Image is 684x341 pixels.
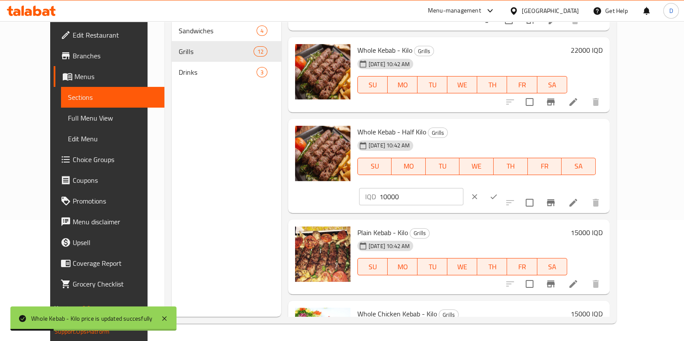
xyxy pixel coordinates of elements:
a: Edit menu item [568,279,578,289]
span: SA [565,160,592,172]
p: IQD [365,191,376,202]
button: MO [392,158,426,175]
span: MO [391,79,414,91]
span: Grills [410,228,429,238]
span: Grills [439,310,458,320]
span: Menu disclaimer [73,217,157,227]
span: Promotions [73,196,157,206]
div: Grills [428,127,448,138]
span: Coupons [73,175,157,185]
span: FR [511,79,533,91]
div: Grills12 [172,41,281,62]
a: Edit Menu [61,128,164,149]
a: Branches [54,45,164,66]
span: WE [451,79,474,91]
div: Menu-management [428,6,481,16]
div: items [254,46,267,57]
button: WE [459,158,494,175]
a: Support.OpsPlatform [55,326,109,337]
span: Edit Menu [68,134,157,144]
a: Sections [61,87,164,108]
a: Edit Restaurant [54,25,164,45]
button: WE [447,76,477,93]
button: FR [507,258,537,275]
input: Please enter price [379,188,463,205]
span: D [669,6,673,16]
span: SA [541,261,564,273]
button: Branch-specific-item [540,192,561,213]
span: Select to update [520,275,539,293]
div: Grills [414,46,434,56]
button: FR [507,76,537,93]
button: MO [388,258,417,275]
span: MO [395,160,422,172]
span: Whole Kebab - Half Kilo [357,125,426,138]
button: SA [562,158,596,175]
button: FR [528,158,562,175]
button: SU [357,76,388,93]
span: Drinks [179,67,257,77]
span: 4 [257,27,267,35]
span: Grills [179,46,254,57]
button: Branch-specific-item [540,92,561,112]
span: Upsell [73,237,157,248]
span: TU [421,261,444,273]
div: Grills [439,309,459,320]
span: Whole Kebab - Kilo [357,44,412,57]
span: Version: [55,303,76,314]
span: TU [429,160,456,172]
span: TH [481,261,504,273]
a: Coupons [54,170,164,191]
span: TU [421,79,444,91]
a: Upsell [54,232,164,253]
button: Branch-specific-item [540,274,561,294]
button: TU [417,76,447,93]
div: Whole Kebab - Kilo price is updated succesfully [31,314,152,323]
img: Whole Kebab - Kilo [295,44,350,99]
span: Branches [73,51,157,61]
div: Sandwiches4 [172,20,281,41]
a: Menus [54,66,164,87]
span: Menus [74,71,157,82]
div: items [257,25,267,36]
button: TU [426,158,460,175]
span: [DATE] 10:42 AM [365,60,413,68]
div: [GEOGRAPHIC_DATA] [522,6,579,16]
span: Choice Groups [73,154,157,165]
button: SA [537,258,567,275]
nav: Menu sections [172,17,281,86]
a: Choice Groups [54,149,164,170]
span: TH [481,79,504,91]
button: SU [357,158,392,175]
span: SA [541,79,564,91]
button: delete [585,92,606,112]
button: TH [477,258,507,275]
button: SA [537,76,567,93]
span: [DATE] 10:42 AM [365,242,413,250]
span: Grills [414,46,434,56]
a: Coverage Report [54,253,164,274]
button: MO [388,76,417,93]
div: Grills [410,228,430,239]
span: 1.0.0 [77,303,91,314]
span: 12 [254,48,267,56]
button: TH [477,76,507,93]
span: [DATE] 10:42 AM [365,141,413,150]
span: FR [511,261,533,273]
span: 3 [257,68,267,76]
a: Full Menu View [61,108,164,128]
span: WE [451,261,474,273]
a: Edit menu item [568,198,578,208]
span: TH [497,160,524,172]
span: Sections [68,92,157,102]
div: Sandwiches [179,25,257,36]
span: Edit Restaurant [73,30,157,40]
span: Whole Chicken Kebab - Kilo [357,307,437,320]
button: delete [585,274,606,294]
span: Grills [428,128,447,138]
span: Grocery Checklist [73,279,157,289]
span: WE [463,160,490,172]
h6: 15000 IQD [571,226,603,239]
